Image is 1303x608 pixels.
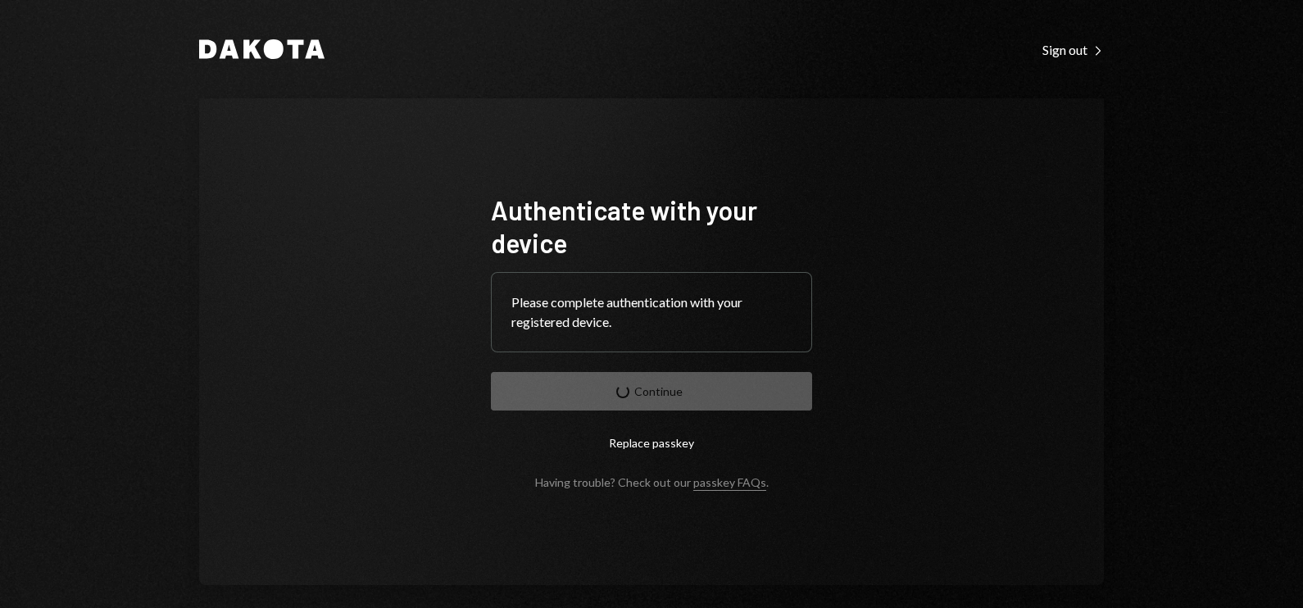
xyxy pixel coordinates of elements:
[1042,42,1104,58] div: Sign out
[491,424,812,462] button: Replace passkey
[693,475,766,491] a: passkey FAQs
[491,193,812,259] h1: Authenticate with your device
[511,293,792,332] div: Please complete authentication with your registered device.
[1042,40,1104,58] a: Sign out
[535,475,769,489] div: Having trouble? Check out our .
